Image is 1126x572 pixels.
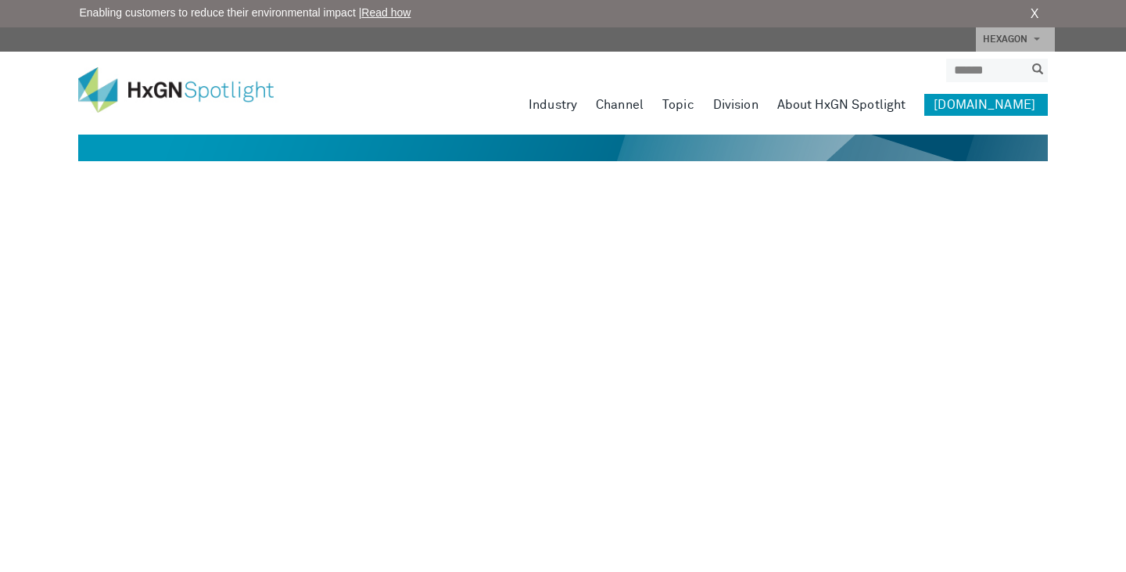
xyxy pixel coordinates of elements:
[80,5,411,21] span: Enabling customers to reduce their environmental impact |
[596,94,644,116] a: Channel
[976,27,1055,52] a: HEXAGON
[713,94,758,116] a: Division
[662,94,694,116] a: Topic
[529,94,577,116] a: Industry
[777,94,906,116] a: About HxGN Spotlight
[78,67,297,113] img: HxGN Spotlight
[924,94,1048,116] a: [DOMAIN_NAME]
[1031,5,1039,23] a: X
[361,6,411,19] a: Read how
